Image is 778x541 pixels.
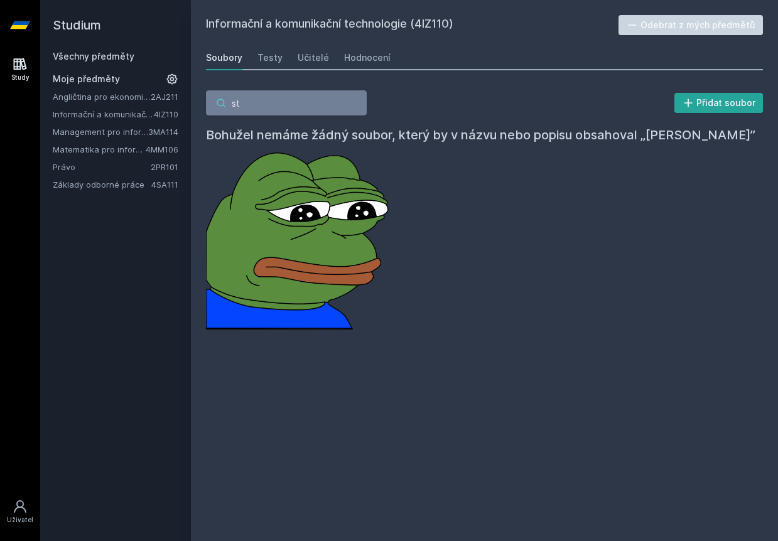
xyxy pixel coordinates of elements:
[151,179,178,190] a: 4SA111
[151,92,178,102] a: 2AJ211
[206,144,394,329] img: error_picture.png
[206,45,242,70] a: Soubory
[257,45,283,70] a: Testy
[206,15,619,35] h2: Informační a komunikační technologie (4IZ110)
[53,73,120,85] span: Moje předměty
[298,45,329,70] a: Učitelé
[206,51,242,64] div: Soubory
[7,515,33,525] div: Uživatel
[3,50,38,88] a: Study
[146,144,178,154] a: 4MM106
[53,51,134,62] a: Všechny předměty
[206,126,763,144] h4: Bohužel nemáme žádný soubor, který by v názvu nebo popisu obsahoval „[PERSON_NAME]”
[154,109,178,119] a: 4IZ110
[344,45,391,70] a: Hodnocení
[344,51,391,64] div: Hodnocení
[148,127,178,137] a: 3MA114
[206,90,367,115] input: Hledej soubor
[53,126,148,138] a: Management pro informatiky a statistiky
[11,73,30,82] div: Study
[53,143,146,156] a: Matematika pro informatiky
[53,108,154,121] a: Informační a komunikační technologie
[619,15,764,35] button: Odebrat z mých předmětů
[257,51,283,64] div: Testy
[298,51,329,64] div: Učitelé
[3,493,38,531] a: Uživatel
[53,178,151,191] a: Základy odborné práce
[53,90,151,103] a: Angličtina pro ekonomická studia 1 (B2/C1)
[674,93,764,113] button: Přidat soubor
[53,161,151,173] a: Právo
[151,162,178,172] a: 2PR101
